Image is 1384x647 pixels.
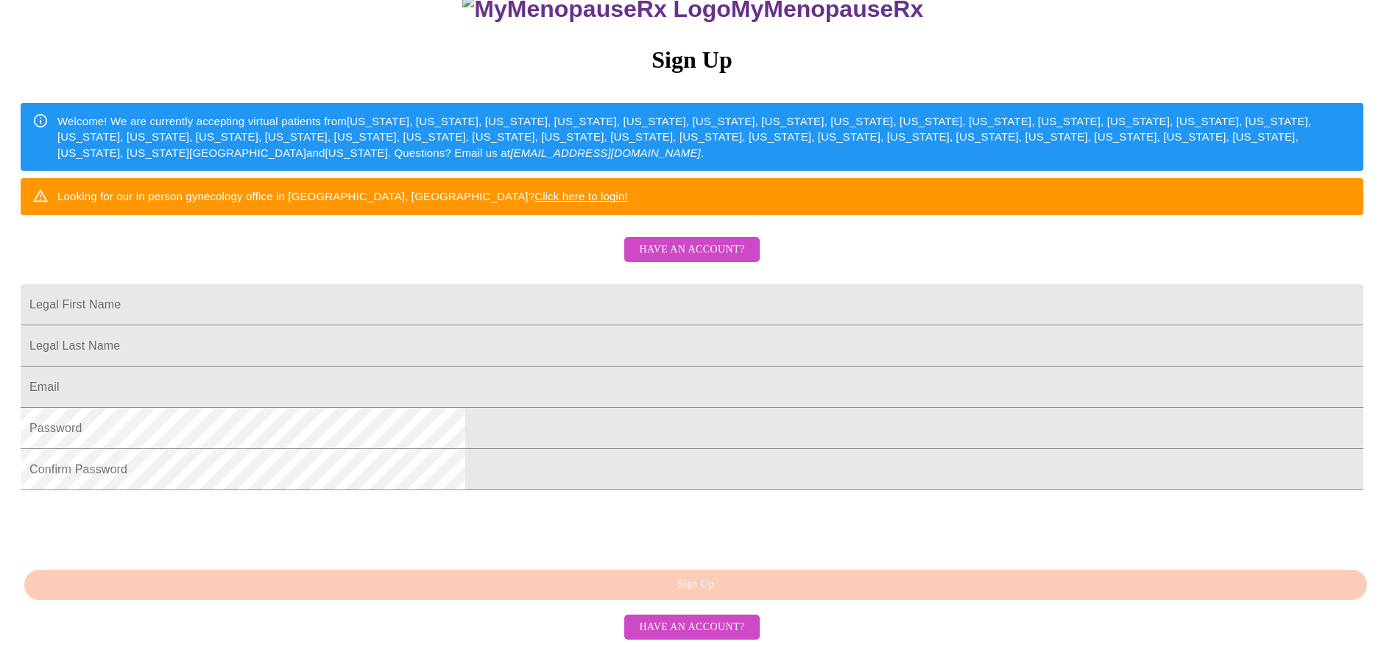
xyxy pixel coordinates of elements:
em: [EMAIL_ADDRESS][DOMAIN_NAME] [510,146,701,159]
a: Have an account? [621,252,763,265]
h3: Sign Up [21,46,1363,74]
a: Have an account? [621,619,763,632]
button: Have an account? [624,615,759,640]
button: Have an account? [624,237,759,263]
a: Click here to login! [534,190,628,202]
div: Looking for our in person gynecology office in [GEOGRAPHIC_DATA], [GEOGRAPHIC_DATA]? [57,183,628,210]
span: Have an account? [639,618,744,637]
span: Have an account? [639,241,744,259]
iframe: reCAPTCHA [21,498,244,555]
div: Welcome! We are currently accepting virtual patients from [US_STATE], [US_STATE], [US_STATE], [US... [57,107,1352,166]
